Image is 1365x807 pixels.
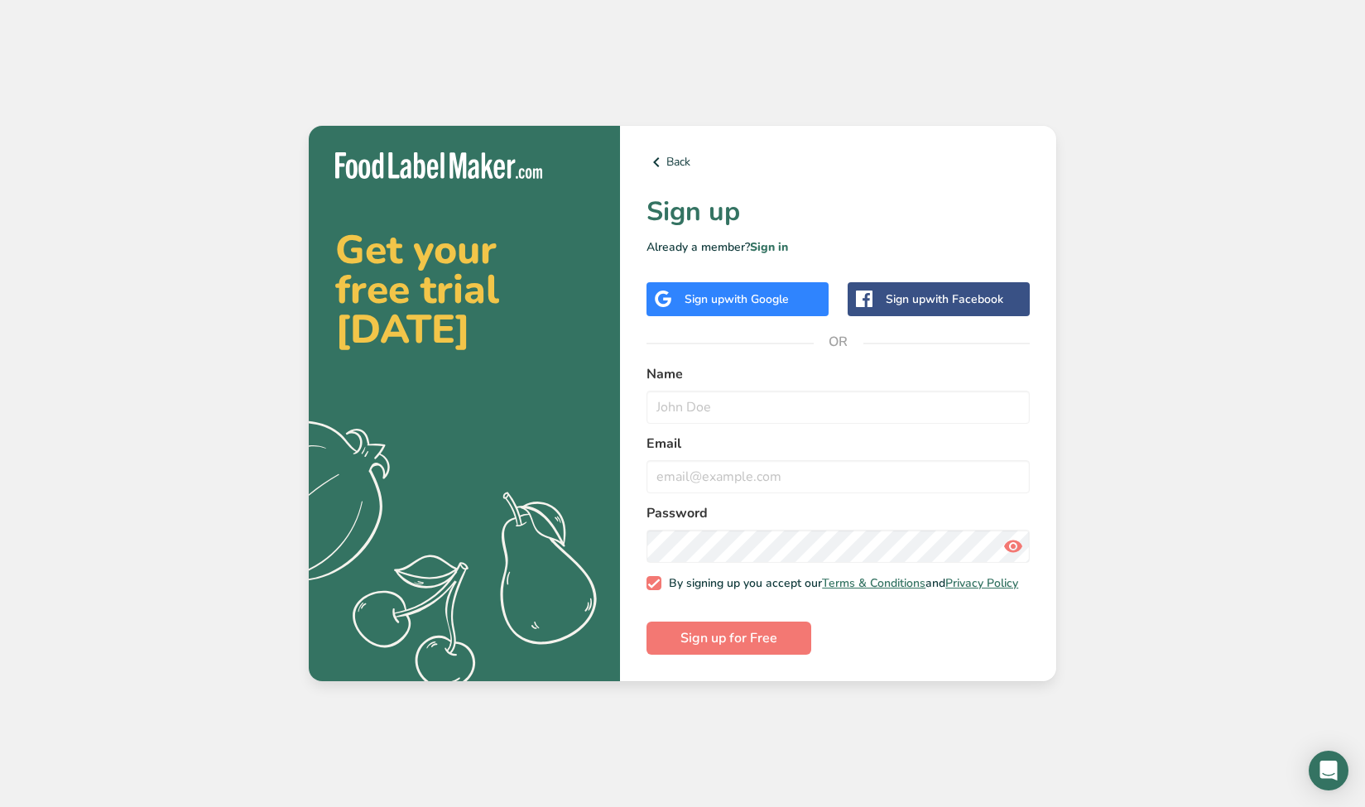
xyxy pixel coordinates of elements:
span: OR [814,317,863,367]
a: Terms & Conditions [822,575,925,591]
label: Name [646,364,1030,384]
p: Already a member? [646,238,1030,256]
label: Email [646,434,1030,454]
span: Sign up for Free [680,628,777,648]
h1: Sign up [646,192,1030,232]
div: Sign up [685,291,789,308]
span: with Google [724,291,789,307]
a: Sign in [750,239,788,255]
div: Open Intercom Messenger [1309,751,1348,790]
button: Sign up for Free [646,622,811,655]
div: Sign up [886,291,1003,308]
img: Food Label Maker [335,152,542,180]
span: By signing up you accept our and [661,576,1019,591]
input: John Doe [646,391,1030,424]
a: Privacy Policy [945,575,1018,591]
a: Back [646,152,1030,172]
input: email@example.com [646,460,1030,493]
h2: Get your free trial [DATE] [335,230,594,349]
span: with Facebook [925,291,1003,307]
label: Password [646,503,1030,523]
